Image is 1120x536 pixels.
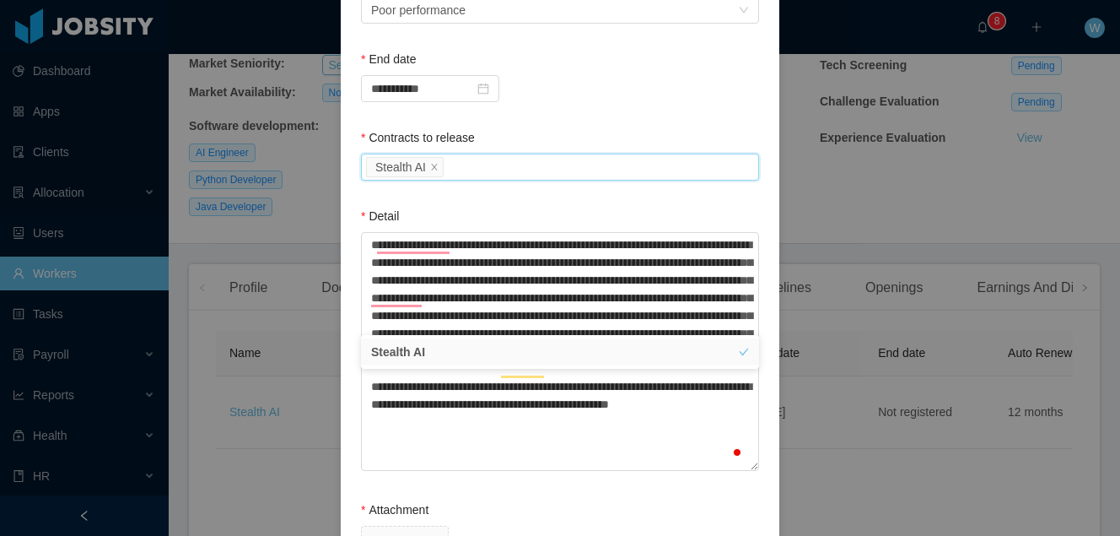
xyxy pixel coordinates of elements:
i: icon: check [739,347,749,357]
li: Stealth AI [361,338,759,365]
label: Contracts to release [361,131,475,144]
label: End date [361,52,417,66]
label: Attachment [361,503,428,517]
i: icon: calendar [477,83,489,95]
textarea: To enrich screen reader interactions, please activate Accessibility in Grammarly extension settings [361,232,759,471]
i: icon: down [739,5,749,17]
i: icon: close [430,163,439,173]
div: Stealth AI [375,158,426,176]
input: Contracts to release [447,158,456,178]
li: Stealth AI [366,157,444,177]
label: Detail [361,209,399,223]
